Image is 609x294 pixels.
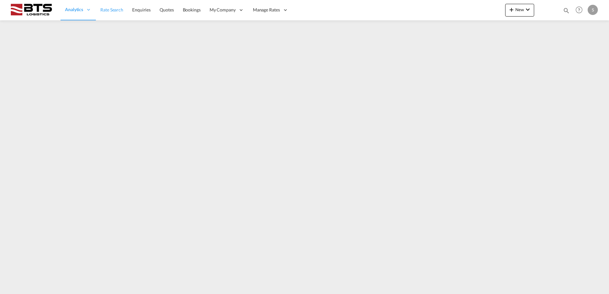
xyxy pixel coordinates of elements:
[588,5,598,15] div: S
[574,4,588,16] div: Help
[132,7,151,12] span: Enquiries
[253,7,280,13] span: Manage Rates
[505,4,534,17] button: icon-plus 400-fgNewicon-chevron-down
[10,3,53,17] img: cdcc71d0be7811ed9adfbf939d2aa0e8.png
[574,4,584,15] span: Help
[210,7,236,13] span: My Company
[563,7,570,14] md-icon: icon-magnify
[508,6,515,13] md-icon: icon-plus 400-fg
[524,6,532,13] md-icon: icon-chevron-down
[100,7,123,12] span: Rate Search
[65,6,83,13] span: Analytics
[160,7,174,12] span: Quotes
[508,7,532,12] span: New
[183,7,201,12] span: Bookings
[563,7,570,17] div: icon-magnify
